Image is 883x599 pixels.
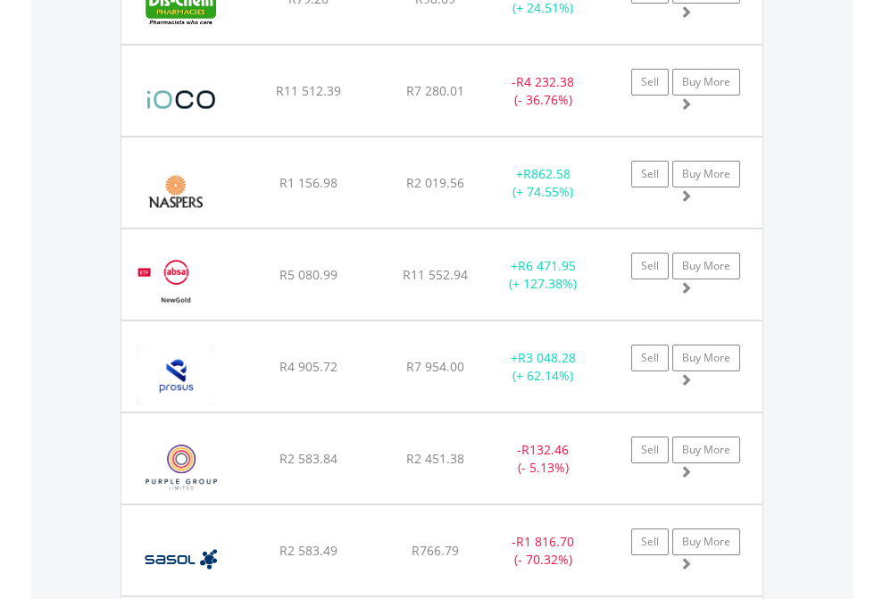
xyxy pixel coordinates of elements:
[130,160,221,223] img: EQU.ZA.NPN.png
[130,252,221,315] img: EQU.ZA.GLD.png
[279,266,337,283] span: R5 080.99
[516,533,574,550] span: R1 816.70
[631,345,669,371] a: Sell
[521,441,569,458] span: R132.46
[487,73,599,109] div: - (- 36.76%)
[487,533,599,569] div: - (- 70.32%)
[518,257,576,274] span: R6 471.95
[403,266,468,283] span: R11 552.94
[523,165,571,182] span: R862.58
[672,345,740,371] a: Buy More
[276,82,341,99] span: R11 512.39
[631,437,669,463] a: Sell
[406,174,464,191] span: R2 019.56
[487,165,599,201] div: + (+ 74.55%)
[516,73,574,90] span: R4 232.38
[672,161,740,187] a: Buy More
[130,344,221,407] img: EQU.ZA.PRX.png
[279,542,337,559] span: R2 583.49
[672,528,740,555] a: Buy More
[672,253,740,279] a: Buy More
[130,436,233,499] img: EQU.ZA.PPE.png
[631,69,669,96] a: Sell
[279,450,337,467] span: R2 583.84
[672,69,740,96] a: Buy More
[487,257,599,293] div: + (+ 127.38%)
[130,528,231,591] img: EQU.ZA.SOL.png
[279,358,337,375] span: R4 905.72
[279,174,337,191] span: R1 156.98
[631,161,669,187] a: Sell
[406,82,464,99] span: R7 280.01
[631,528,669,555] a: Sell
[518,349,576,366] span: R3 048.28
[487,441,599,477] div: - (- 5.13%)
[672,437,740,463] a: Buy More
[487,349,599,385] div: + (+ 62.14%)
[631,253,669,279] a: Sell
[406,358,464,375] span: R7 954.00
[406,450,464,467] span: R2 451.38
[412,542,459,559] span: R766.79
[130,68,233,131] img: EQU.ZA.IOC.png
